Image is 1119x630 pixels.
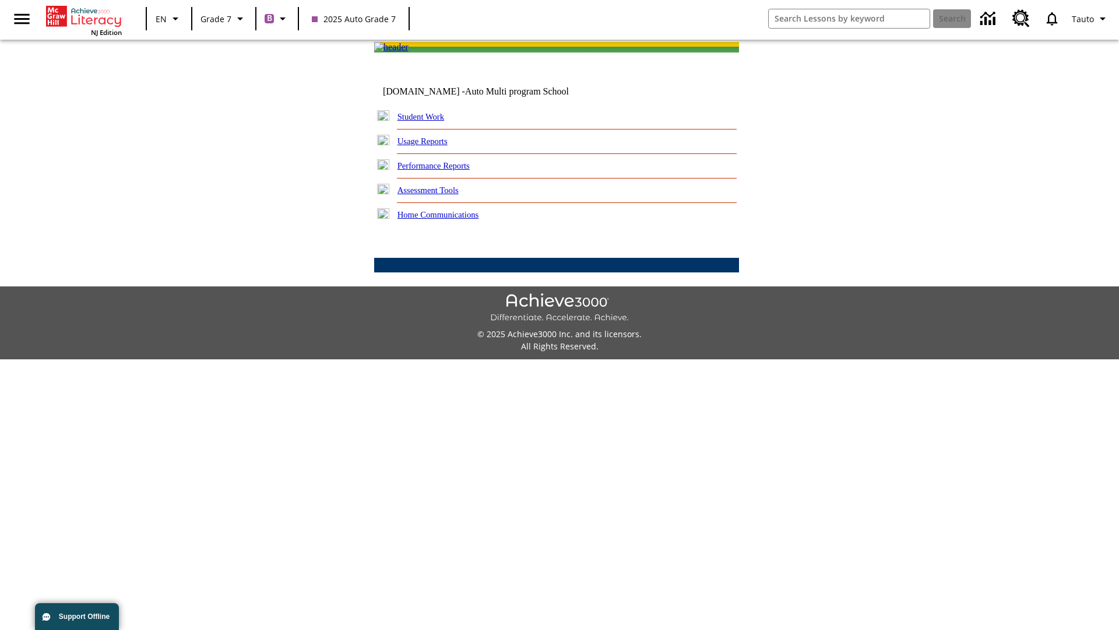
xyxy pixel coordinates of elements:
a: Resource Center, Will open in new tab [1005,3,1037,34]
button: Support Offline [35,603,119,630]
a: Assessment Tools [397,185,459,195]
img: Achieve3000 Differentiate Accelerate Achieve [490,293,629,323]
nobr: Auto Multi program School [465,86,569,96]
img: plus.gif [377,110,389,121]
img: plus.gif [377,159,389,170]
a: Home Communications [397,210,479,219]
img: plus.gif [377,208,389,219]
button: Profile/Settings [1067,8,1114,29]
input: search field [769,9,930,28]
button: Grade: Grade 7, Select a grade [196,8,252,29]
a: Data Center [973,3,1005,35]
button: Boost Class color is purple. Change class color [260,8,294,29]
span: NJ Edition [91,28,122,37]
td: [DOMAIN_NAME] - [383,86,597,97]
span: Grade 7 [200,13,231,25]
span: B [267,11,272,26]
img: header [374,42,409,52]
button: Open side menu [5,2,39,36]
a: Notifications [1037,3,1067,34]
span: EN [156,13,167,25]
a: Usage Reports [397,136,448,146]
a: Student Work [397,112,444,121]
img: plus.gif [377,135,389,145]
button: Language: EN, Select a language [150,8,188,29]
span: Tauto [1072,13,1094,25]
a: Performance Reports [397,161,470,170]
img: plus.gif [377,184,389,194]
span: Support Offline [59,612,110,621]
span: 2025 Auto Grade 7 [312,13,396,25]
div: Home [46,3,122,37]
